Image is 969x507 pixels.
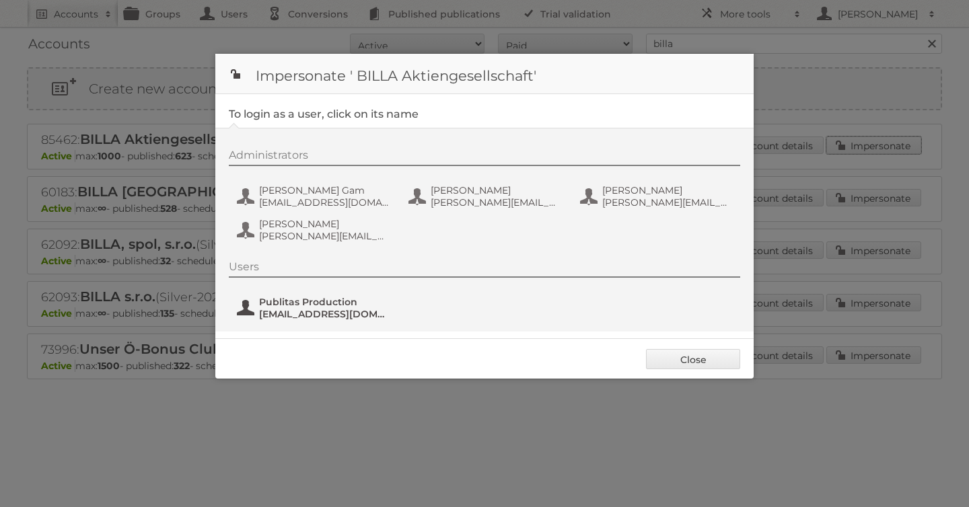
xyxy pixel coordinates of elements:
span: [PERSON_NAME] [602,184,733,196]
button: [PERSON_NAME] [PERSON_NAME][EMAIL_ADDRESS][DOMAIN_NAME] [407,183,565,210]
a: Close [646,349,740,369]
legend: To login as a user, click on its name [229,108,419,120]
span: [PERSON_NAME] [431,184,561,196]
span: [EMAIL_ADDRESS][DOMAIN_NAME] [259,308,390,320]
span: [PERSON_NAME][EMAIL_ADDRESS][DOMAIN_NAME] [259,230,390,242]
button: [PERSON_NAME] [PERSON_NAME][EMAIL_ADDRESS][DOMAIN_NAME] [236,217,394,243]
span: [EMAIL_ADDRESS][DOMAIN_NAME] [259,196,390,208]
button: Publitas Production [EMAIL_ADDRESS][DOMAIN_NAME] [236,295,394,321]
span: [PERSON_NAME][EMAIL_ADDRESS][DOMAIN_NAME] [431,196,561,208]
div: Administrators [229,149,740,166]
span: [PERSON_NAME] Gam [259,184,390,196]
button: [PERSON_NAME] Gam [EMAIL_ADDRESS][DOMAIN_NAME] [236,183,394,210]
h1: Impersonate ' BILLA Aktiengesellschaft' [215,54,754,94]
span: [PERSON_NAME] [259,218,390,230]
div: Users [229,260,740,278]
span: [PERSON_NAME][EMAIL_ADDRESS][DOMAIN_NAME] [602,196,733,208]
span: Publitas Production [259,296,390,308]
button: [PERSON_NAME] [PERSON_NAME][EMAIL_ADDRESS][DOMAIN_NAME] [579,183,737,210]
